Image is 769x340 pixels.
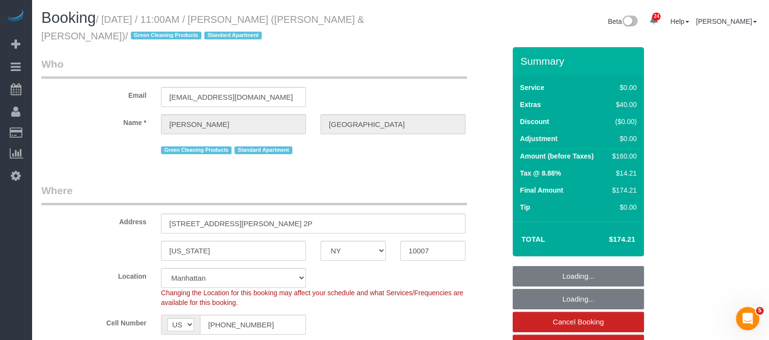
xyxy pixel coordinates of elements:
input: Email [161,87,306,107]
label: Tax @ 8.88% [520,168,561,178]
label: Discount [520,117,549,126]
label: Email [34,87,154,100]
input: City [161,241,306,261]
label: Name * [34,114,154,127]
input: First Name [161,114,306,134]
span: Green Cleaning Products [131,32,201,39]
a: [PERSON_NAME] [696,18,757,25]
img: New interface [622,16,638,28]
legend: Who [41,57,467,79]
label: Adjustment [520,134,557,143]
iframe: Intercom live chat [736,307,759,330]
img: Automaid Logo [6,10,25,23]
div: $0.00 [608,83,637,92]
label: Extras [520,100,541,109]
span: Green Cleaning Products [161,146,232,154]
h4: $174.21 [580,235,635,244]
label: Address [34,214,154,227]
label: Cell Number [34,315,154,328]
a: Help [670,18,689,25]
span: Standard Apartment [204,32,262,39]
span: Changing the Location for this booking may affect your schedule and what Services/Frequencies are... [161,289,464,306]
div: $174.21 [608,185,637,195]
div: $14.21 [608,168,637,178]
a: Beta [608,18,638,25]
span: 24 [652,13,661,20]
label: Location [34,268,154,281]
label: Tip [520,202,530,212]
div: $0.00 [608,134,637,143]
span: 5 [756,307,764,315]
div: $160.00 [608,151,637,161]
strong: Total [521,235,545,243]
span: Standard Apartment [234,146,292,154]
h3: Summary [520,55,639,67]
a: 24 [644,10,663,31]
legend: Where [41,183,467,205]
input: Last Name [321,114,465,134]
label: Final Amount [520,185,563,195]
div: $40.00 [608,100,637,109]
label: Amount (before Taxes) [520,151,593,161]
div: $0.00 [608,202,637,212]
label: Service [520,83,544,92]
span: / [125,31,265,41]
div: ($0.00) [608,117,637,126]
span: Booking [41,9,96,26]
input: Cell Number [200,315,306,335]
small: / [DATE] / 11:00AM / [PERSON_NAME] ([PERSON_NAME] & [PERSON_NAME]) [41,14,364,41]
input: Zip Code [400,241,465,261]
a: Cancel Booking [513,312,644,332]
